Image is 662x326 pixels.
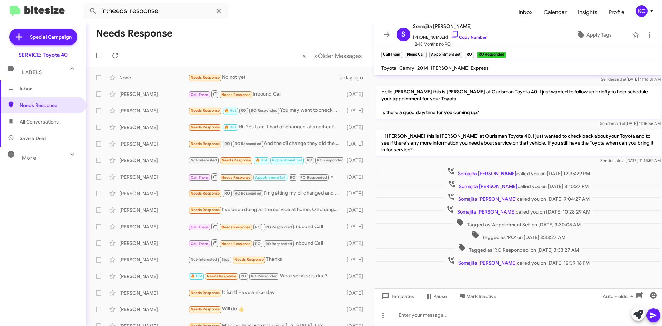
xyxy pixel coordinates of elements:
span: Needs Response [221,92,251,97]
span: called you on [DATE] 12:35:29 PM [444,167,593,177]
button: KC [630,5,654,17]
div: [DATE] [343,190,369,197]
span: Not-Interested [191,257,217,262]
div: [DATE] [343,240,369,247]
nav: Page navigation example [299,49,366,63]
h1: Needs Response [96,28,172,39]
span: RO [307,158,312,162]
div: Inbound Call [188,239,343,247]
span: 🔥 Hot [224,125,236,129]
span: Auto Fields [603,290,636,303]
div: [PERSON_NAME] [119,289,188,296]
span: Camry [399,65,414,71]
button: Mark Inactive [452,290,502,303]
div: [DATE] [343,273,369,280]
span: Call Them [191,225,209,229]
span: RO [255,225,261,229]
small: Appointment Set [429,52,462,58]
input: Search [83,3,228,19]
div: Inbound Call [188,172,343,181]
span: Needs Response [191,108,220,113]
span: Needs Response [191,307,220,312]
div: [DATE] [343,306,369,313]
span: Needs Response [20,102,78,109]
button: Pause [420,290,452,303]
div: [DATE] [343,256,369,263]
div: [PERSON_NAME] [119,190,188,197]
div: SERVICE: Toyota 40 [19,51,68,58]
div: [DATE] [343,207,369,214]
div: No not yet [188,73,340,81]
span: RO Responded [300,175,327,180]
div: [PERSON_NAME] [119,256,188,263]
span: « [302,51,306,60]
div: Inbound Call [188,90,343,98]
span: RO Responded [317,158,343,162]
div: I'm getting my oil changed and fluids checked the 16th on [GEOGRAPHIC_DATA] [188,189,343,197]
div: [DATE] [343,157,369,164]
span: Stop [222,257,230,262]
span: 🔥 Hot [255,158,267,162]
div: a day ago [340,74,369,81]
a: Inbox [513,2,538,22]
span: [PHONE_NUMBER] [413,30,487,41]
span: RO Responded [235,141,261,146]
span: Call Them [191,241,209,246]
div: [PERSON_NAME] [119,157,188,164]
span: Needs Response [221,225,251,229]
button: Templates [374,290,420,303]
span: called you on [DATE] 9:04:27 AM [444,192,592,202]
span: 12-18 Months no RO [413,41,487,48]
span: 🔥 Hot [224,108,236,113]
span: Call Them [191,175,209,180]
span: Templates [380,290,414,303]
span: said at [614,158,626,163]
span: Insights [572,2,603,22]
span: [PERSON_NAME] Express [431,65,489,71]
span: called you on [DATE] 10:28:29 AM [443,205,593,215]
span: RO [255,241,261,246]
span: RO [290,175,295,180]
span: Pause [433,290,447,303]
span: RO [224,141,230,146]
div: [PERSON_NAME] [119,91,188,98]
span: 2014 [417,65,428,71]
span: said at [613,121,625,126]
small: Phone Call [405,52,426,58]
span: called you on [DATE] 12:39:16 PM [444,256,592,266]
a: Calendar [538,2,572,22]
button: Auto Fields [597,290,641,303]
div: [PERSON_NAME] [119,107,188,114]
div: [DATE] [343,174,369,180]
span: Somajita [PERSON_NAME] [413,22,487,30]
div: [DATE] [343,107,369,114]
span: Needs Response [234,257,264,262]
div: Thanks [188,256,343,264]
span: RO Responded [251,108,278,113]
span: Appointment Set [255,175,285,180]
small: RO Responded [477,52,506,58]
span: RO Responded [265,241,292,246]
div: [DATE] [343,140,369,147]
span: Special Campaign [30,33,72,40]
div: [DATE] [343,289,369,296]
span: All Conversations [20,118,59,125]
div: [DATE] [343,124,369,131]
div: Good morning, can I schedule oil change for [DATE]? [188,156,343,164]
span: Toyota [381,65,397,71]
div: [PERSON_NAME] [119,273,188,280]
div: KC [636,5,648,17]
span: RO Responded [251,274,278,278]
span: Needs Response [221,175,251,180]
span: RO [241,108,246,113]
span: Needs Response [191,125,220,129]
span: More [22,155,36,161]
span: 🔥 Hot [191,274,202,278]
span: Needs Response [191,208,220,212]
div: [PERSON_NAME] [119,306,188,313]
div: Will do 👍 [188,305,343,313]
span: Needs Response [191,75,220,80]
div: Inbound Call [188,222,343,231]
div: [PERSON_NAME] [119,223,188,230]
